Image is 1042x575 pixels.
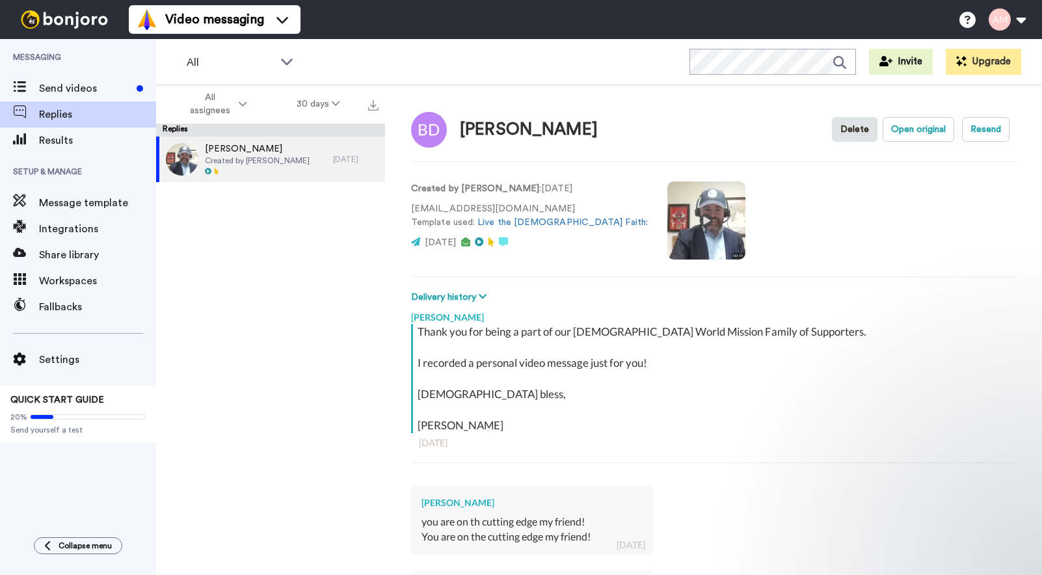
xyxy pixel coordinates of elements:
[166,143,198,176] img: fa6eb12c-359f-43d9-845c-5f7b8001c1bf-thumb.jpg
[156,124,385,137] div: Replies
[411,184,539,193] strong: Created by [PERSON_NAME]
[39,81,131,96] span: Send videos
[272,92,365,116] button: 30 days
[411,112,447,148] img: Image of Bob Dill
[617,539,645,552] div: [DATE]
[869,49,933,75] button: Invite
[333,154,379,165] div: [DATE]
[183,91,236,117] span: All assignees
[34,537,122,554] button: Collapse menu
[205,142,310,155] span: [PERSON_NAME]
[16,10,113,29] img: bj-logo-header-white.svg
[165,10,264,29] span: Video messaging
[946,49,1021,75] button: Upgrade
[364,94,382,114] button: Export all results that match these filters now.
[159,86,272,122] button: All assignees
[411,182,648,196] p: : [DATE]
[187,55,274,70] span: All
[418,324,1013,433] div: Thank you for being a part of our [DEMOGRAPHIC_DATA] World Mission Family of Supporters. I record...
[205,155,310,166] span: Created by [PERSON_NAME]
[10,412,27,422] span: 20%
[411,202,648,230] p: [EMAIL_ADDRESS][DOMAIN_NAME] Template used:
[477,218,648,227] a: Live the [DEMOGRAPHIC_DATA] Faith:
[137,9,157,30] img: vm-color.svg
[421,529,643,544] div: You are on the cutting edge my friend!
[10,425,146,435] span: Send yourself a test
[59,541,112,551] span: Collapse menu
[421,515,643,529] div: you are on th cutting edge my friend!
[460,120,598,139] div: [PERSON_NAME]
[419,436,1008,449] div: [DATE]
[411,304,1016,324] div: [PERSON_NAME]
[962,117,1009,142] button: Resend
[39,352,156,368] span: Settings
[411,290,490,304] button: Delivery history
[39,273,156,289] span: Workspaces
[421,496,643,509] div: [PERSON_NAME]
[10,395,104,405] span: QUICK START GUIDE
[368,100,379,111] img: export.svg
[39,133,156,148] span: Results
[39,195,156,211] span: Message template
[39,221,156,237] span: Integrations
[39,107,156,122] span: Replies
[39,299,156,315] span: Fallbacks
[883,117,954,142] button: Open original
[156,137,385,182] a: [PERSON_NAME]Created by [PERSON_NAME][DATE]
[425,238,456,247] span: [DATE]
[832,117,877,142] button: Delete
[39,247,156,263] span: Share library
